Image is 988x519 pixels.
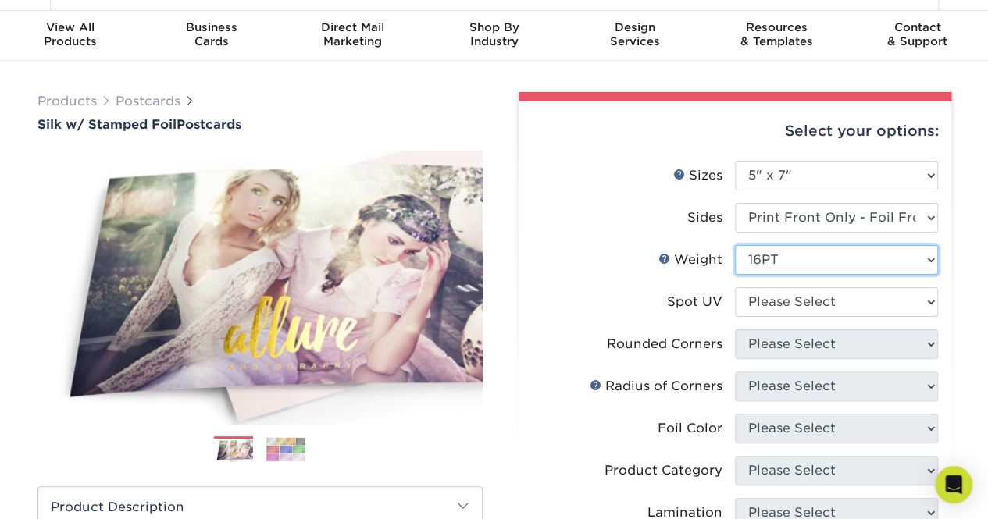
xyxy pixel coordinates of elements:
div: Open Intercom Messenger [935,466,972,503]
img: Silk w/ Stamped Foil 01 [37,133,483,441]
div: Cards [141,20,283,48]
h1: Postcards [37,117,483,132]
a: Contact& Support [847,11,988,61]
span: Resources [706,20,847,34]
img: Postcards 01 [214,437,253,464]
span: Design [565,20,706,34]
a: BusinessCards [141,11,283,61]
div: Rounded Corners [607,335,722,354]
div: Marketing [282,20,423,48]
span: Business [141,20,283,34]
a: Postcards [116,94,180,108]
div: Radius of Corners [590,377,722,396]
div: Select your options: [531,101,939,161]
div: & Support [847,20,988,48]
div: Sides [687,208,722,227]
div: Industry [423,20,565,48]
img: Postcards 02 [266,437,305,461]
a: Shop ByIndustry [423,11,565,61]
a: Direct MailMarketing [282,11,423,61]
div: Sizes [673,166,722,185]
a: Products [37,94,97,108]
div: Services [565,20,706,48]
span: Shop By [423,20,565,34]
a: Silk w/ Stamped FoilPostcards [37,117,483,132]
span: Silk w/ Stamped Foil [37,117,177,132]
span: Contact [847,20,988,34]
div: Foil Color [658,419,722,438]
div: Spot UV [667,293,722,311]
iframe: Google Customer Reviews [4,471,133,514]
a: Resources& Templates [706,11,847,61]
div: & Templates [706,20,847,48]
a: DesignServices [565,11,706,61]
span: Direct Mail [282,20,423,34]
div: Weight [658,251,722,269]
div: Product Category [605,461,722,480]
